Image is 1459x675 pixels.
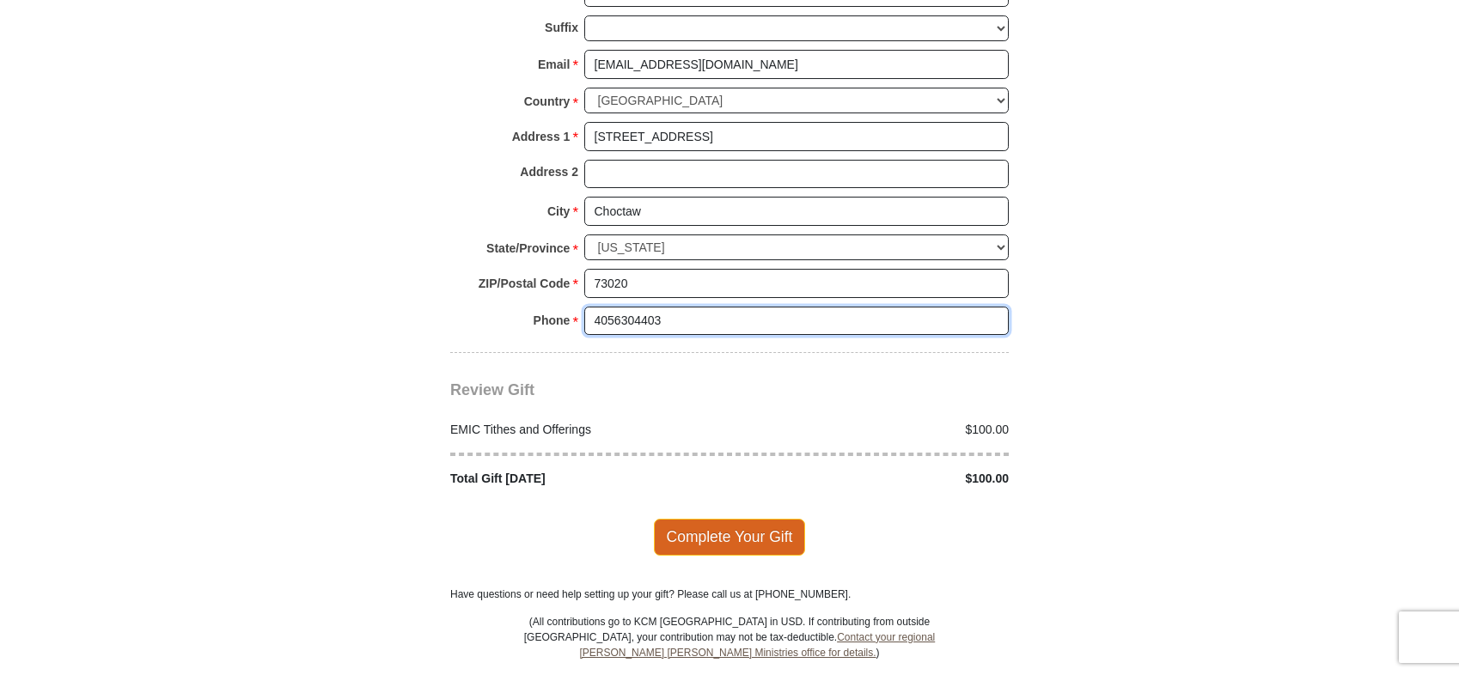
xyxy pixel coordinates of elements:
[479,271,571,295] strong: ZIP/Postal Code
[450,587,1009,602] p: Have questions or need help setting up your gift? Please call us at [PHONE_NUMBER].
[486,236,570,260] strong: State/Province
[442,470,730,488] div: Total Gift [DATE]
[654,519,806,555] span: Complete Your Gift
[545,15,578,40] strong: Suffix
[450,381,534,398] span: Review Gift
[538,52,570,76] strong: Email
[579,631,935,659] a: Contact your regional [PERSON_NAME] [PERSON_NAME] Ministries office for details.
[547,199,570,223] strong: City
[524,89,571,113] strong: Country
[520,160,578,184] strong: Address 2
[534,308,571,332] strong: Phone
[442,421,730,439] div: EMIC Tithes and Offerings
[512,125,571,149] strong: Address 1
[729,470,1018,488] div: $100.00
[729,421,1018,439] div: $100.00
